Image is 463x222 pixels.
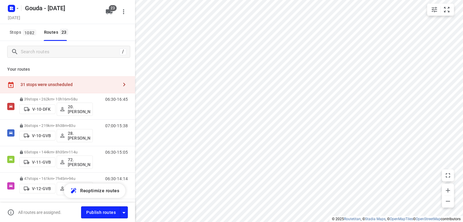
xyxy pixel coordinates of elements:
[7,66,128,72] p: Your routes
[105,123,128,128] p: 07:00-15:38
[68,184,90,193] p: 107.[PERSON_NAME]
[427,4,454,16] div: small contained button group
[5,14,23,21] h5: Project date
[57,182,93,195] button: 107.[PERSON_NAME]
[69,150,77,154] span: 114u
[344,217,361,221] a: Routetitan
[19,150,93,154] p: 65 stops • 144km • 8h35m
[68,131,90,140] p: 28.[PERSON_NAME]
[118,6,130,18] button: More
[32,186,51,191] p: V-12-GVB
[68,104,90,114] p: 20.[PERSON_NAME]
[103,6,115,18] button: 23
[19,157,55,167] button: V-11-GVB
[68,176,69,181] span: •
[105,176,128,181] p: 06:30-14:14
[105,150,128,155] p: 06:30-15:05
[19,97,93,101] p: 39 stops • 262km • 10h16m
[86,209,116,216] span: Publish routes
[64,183,125,198] button: Reoptimize routes
[68,123,69,128] span: •
[416,217,441,221] a: OpenStreetMap
[105,97,128,102] p: 06:30-16:45
[80,187,119,195] span: Reoptimize routes
[81,206,120,218] button: Publish routes
[428,4,440,16] button: Map settings
[19,184,55,193] button: V-12-GVB
[19,104,55,114] button: V-10-DFK
[71,97,77,101] span: 58u
[365,217,386,221] a: Stadia Maps
[32,133,51,138] p: V-10-GVB
[19,123,93,128] p: 36 stops • 219km • 8h38m
[60,29,68,35] span: 23
[68,150,69,154] span: •
[23,3,101,13] h5: Gouda - [DATE]
[120,208,128,216] div: Driver app settings
[390,217,413,221] a: OpenMapTiles
[441,4,453,16] button: Fit zoom
[19,131,55,140] button: V-10-GVB
[18,210,61,215] p: All routes are assigned.
[57,129,93,142] button: 28.[PERSON_NAME]
[32,160,51,165] p: V-11-GVB
[57,103,93,116] button: 20.[PERSON_NAME]
[23,29,36,35] span: 1082
[70,97,71,101] span: •
[69,123,75,128] span: 83u
[120,48,126,55] div: /
[20,82,118,87] div: 31 stops were unscheduled
[32,107,51,112] p: V-10-DFK
[19,176,93,181] p: 47 stops • 161km • 7h45m
[68,157,90,167] p: 72.[PERSON_NAME]
[21,47,120,57] input: Search routes
[44,29,70,36] div: Routes
[109,5,117,11] span: 23
[69,176,75,181] span: 94u
[57,156,93,169] button: 72.[PERSON_NAME]
[10,29,38,36] span: Stops
[332,217,461,221] li: © 2025 , © , © © contributors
